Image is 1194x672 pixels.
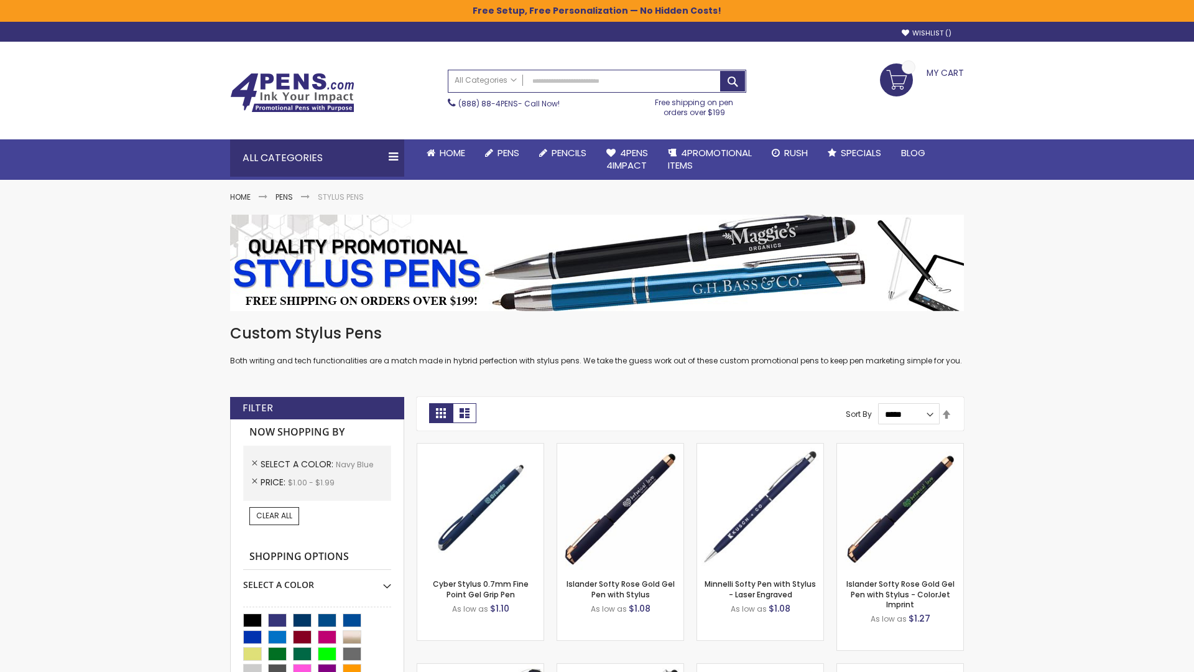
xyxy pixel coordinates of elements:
span: As low as [871,614,907,624]
strong: Now Shopping by [243,419,391,446]
strong: Shopping Options [243,544,391,571]
img: Minnelli Softy Pen with Stylus - Laser Engraved-Navy Blue [697,444,823,570]
span: $1.08 [629,602,650,615]
a: Pens [475,139,529,167]
span: As low as [731,604,767,614]
a: Cyber Stylus 0.7mm Fine Point Gel Grip Pen [433,579,529,599]
span: As low as [591,604,627,614]
a: Cyber Stylus 0.7mm Fine Point Gel Grip Pen-Navy Blue [417,443,544,454]
div: Both writing and tech functionalities are a match made in hybrid perfection with stylus pens. We ... [230,324,964,366]
a: Home [230,192,251,202]
span: Navy Blue [336,459,373,470]
a: Home [417,139,475,167]
span: - Call Now! [458,98,560,109]
span: Specials [841,146,881,159]
span: Clear All [256,510,292,521]
span: 4Pens 4impact [606,146,648,172]
a: 4Pens4impact [596,139,658,180]
a: Clear All [249,507,299,525]
div: Free shipping on pen orders over $199 [642,93,747,118]
a: 4PROMOTIONALITEMS [658,139,762,180]
span: 4PROMOTIONAL ITEMS [668,146,752,172]
span: $1.27 [909,612,930,625]
div: All Categories [230,139,404,177]
a: Pens [275,192,293,202]
a: Pencils [529,139,596,167]
span: All Categories [455,75,517,85]
img: 4Pens Custom Pens and Promotional Products [230,73,354,113]
a: Wishlist [902,29,951,38]
span: $1.10 [490,602,509,615]
label: Sort By [846,409,872,419]
img: Islander Softy Rose Gold Gel Pen with Stylus - ColorJet Imprint-Navy Blue [837,444,963,570]
span: As low as [452,604,488,614]
img: Stylus Pens [230,215,964,311]
a: Islander Softy Rose Gold Gel Pen with Stylus - ColorJet Imprint [846,579,955,609]
span: Rush [784,146,808,159]
span: Pens [497,146,519,159]
span: Blog [901,146,925,159]
a: Islander Softy Rose Gold Gel Pen with Stylus-Navy Blue [557,443,683,454]
a: Blog [891,139,935,167]
a: Specials [818,139,891,167]
h1: Custom Stylus Pens [230,324,964,343]
a: Minnelli Softy Pen with Stylus - Laser Engraved-Navy Blue [697,443,823,454]
a: Minnelli Softy Pen with Stylus - Laser Engraved [705,579,816,599]
a: (888) 88-4PENS [458,98,518,109]
span: Home [440,146,465,159]
span: Select A Color [261,458,336,470]
div: Select A Color [243,570,391,591]
a: All Categories [448,70,523,91]
img: Islander Softy Rose Gold Gel Pen with Stylus-Navy Blue [557,444,683,570]
strong: Filter [243,401,273,415]
strong: Stylus Pens [318,192,364,202]
span: Price [261,476,288,488]
a: Rush [762,139,818,167]
a: Islander Softy Rose Gold Gel Pen with Stylus - ColorJet Imprint-Navy Blue [837,443,963,454]
span: $1.08 [769,602,790,615]
span: $1.00 - $1.99 [288,477,335,488]
span: Pencils [552,146,586,159]
a: Islander Softy Rose Gold Gel Pen with Stylus [567,579,675,599]
strong: Grid [429,403,453,423]
img: Cyber Stylus 0.7mm Fine Point Gel Grip Pen-Navy Blue [417,444,544,570]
